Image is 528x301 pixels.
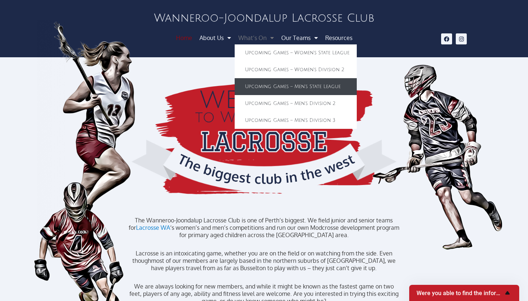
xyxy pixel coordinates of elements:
[37,20,143,261] img: Stylised Female Lacrosse Player Running for the Ball
[322,31,356,44] a: Resources
[278,31,322,44] a: Our Teams
[109,31,419,44] nav: Menu
[235,44,357,61] a: Upcoming Games – Women’s State League
[235,78,357,95] a: Upcoming Games – Men’s State League
[172,31,196,44] a: Home
[196,31,235,44] a: About Us
[235,112,357,129] a: Upcoming Games – Men’s Division 3
[128,217,400,239] p: The Wanneroo-Joondalup Lacrosse Club is one of Perth’s biggest. We field junior and senior teams ...
[235,44,357,129] ul: What’s On
[417,289,512,297] button: Show survey - Were you able to find the information you were looking for?
[235,31,278,44] a: What’s On
[151,257,396,272] span: most of our members are largely based in the northern suburbs of [GEOGRAPHIC_DATA], we have playe...
[136,224,170,231] a: Lacrosse WA
[370,61,506,256] img: Stylised Male Lacrosse Player Running with the Ball
[235,61,357,78] a: Upcoming Games – Women’s Division 2
[417,290,503,297] span: Were you able to find the information you were looking for?
[132,250,392,264] span: Lacrosse is an intoxicating game, whether you are on the field or on watching from the side. Even...
[109,13,419,24] h2: Wanneroo-Joondalup Lacrosse Club
[235,95,357,112] a: Upcoming Games – Men’s Division 2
